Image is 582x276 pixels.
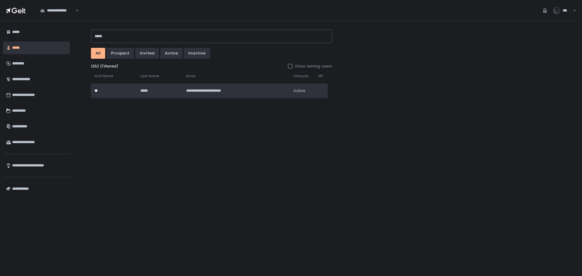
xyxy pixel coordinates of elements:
div: active [165,51,178,56]
span: Lifecycle [293,74,308,78]
button: prospect [106,48,134,59]
span: First Name [95,74,113,78]
div: inactive [188,51,206,56]
button: invited [135,48,159,59]
button: inactive [184,48,210,59]
span: Email [186,74,196,78]
div: invited [140,51,155,56]
span: Last Name [140,74,159,78]
div: All [95,51,101,56]
div: 1252 (Filtered) [91,64,332,69]
button: active [160,48,182,59]
div: prospect [111,51,129,56]
div: Search for option [36,4,79,17]
span: active [293,88,306,94]
span: VIP [318,74,323,78]
button: All [91,48,105,59]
